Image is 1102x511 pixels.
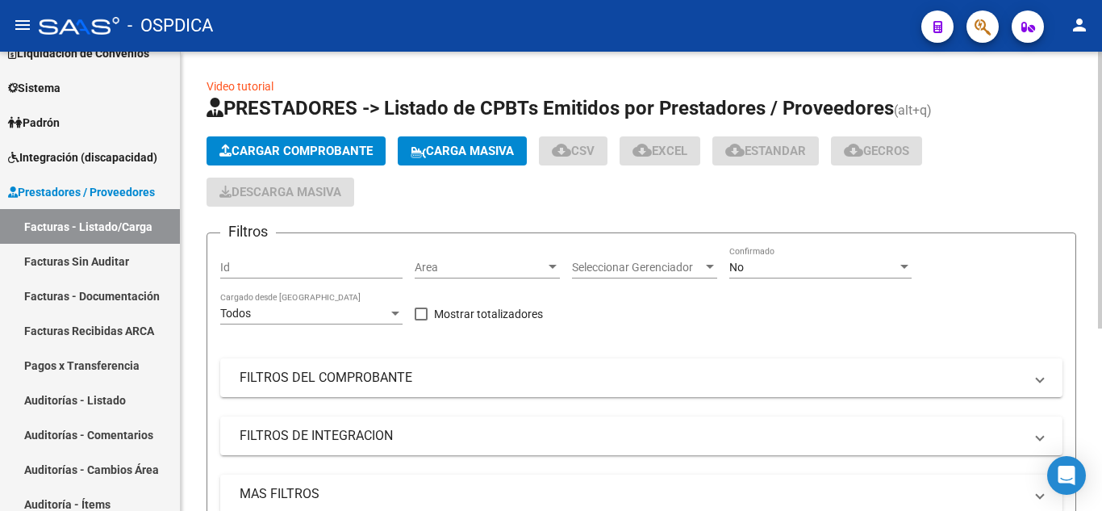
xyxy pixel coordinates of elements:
[729,261,744,274] span: No
[13,15,32,35] mat-icon: menu
[207,136,386,165] button: Cargar Comprobante
[620,136,700,165] button: EXCEL
[207,178,354,207] button: Descarga Masiva
[844,144,909,158] span: Gecros
[632,140,652,160] mat-icon: cloud_download
[539,136,607,165] button: CSV
[219,144,373,158] span: Cargar Comprobante
[8,114,60,132] span: Padrón
[411,144,514,158] span: Carga Masiva
[240,369,1024,387] mat-panel-title: FILTROS DEL COMPROBANTE
[220,220,276,243] h3: Filtros
[725,140,745,160] mat-icon: cloud_download
[552,144,595,158] span: CSV
[8,183,155,201] span: Prestadores / Proveedores
[572,261,703,274] span: Seleccionar Gerenciador
[8,79,61,97] span: Sistema
[398,136,527,165] button: Carga Masiva
[240,485,1024,503] mat-panel-title: MAS FILTROS
[8,149,157,166] span: Integración (discapacidad)
[219,185,341,199] span: Descarga Masiva
[712,136,819,165] button: Estandar
[1047,456,1086,495] div: Open Intercom Messenger
[220,307,251,320] span: Todos
[434,304,543,324] span: Mostrar totalizadores
[632,144,687,158] span: EXCEL
[831,136,922,165] button: Gecros
[220,417,1062,455] mat-expansion-panel-header: FILTROS DE INTEGRACION
[894,103,932,118] span: (alt+q)
[8,44,149,62] span: Liquidación de Convenios
[220,358,1062,397] mat-expansion-panel-header: FILTROS DEL COMPROBANTE
[1070,15,1089,35] mat-icon: person
[207,178,354,207] app-download-masive: Descarga masiva de comprobantes (adjuntos)
[844,140,863,160] mat-icon: cloud_download
[552,140,571,160] mat-icon: cloud_download
[127,8,213,44] span: - OSPDICA
[240,427,1024,445] mat-panel-title: FILTROS DE INTEGRACION
[725,144,806,158] span: Estandar
[207,80,273,93] a: Video tutorial
[207,97,894,119] span: PRESTADORES -> Listado de CPBTs Emitidos por Prestadores / Proveedores
[415,261,545,274] span: Area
